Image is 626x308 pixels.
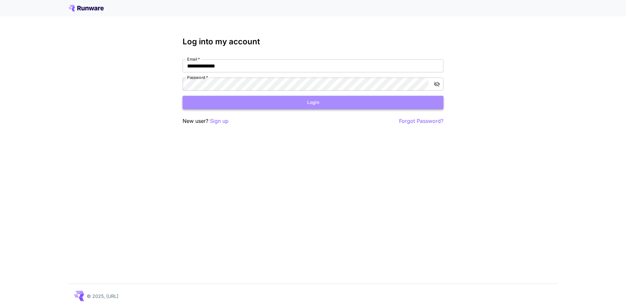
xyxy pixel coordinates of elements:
[187,56,200,62] label: Email
[183,37,443,46] h3: Log into my account
[210,117,229,125] button: Sign up
[399,117,443,125] button: Forgot Password?
[183,96,443,109] button: Login
[187,75,208,80] label: Password
[87,293,118,300] p: © 2025, [URL]
[431,78,443,90] button: toggle password visibility
[183,117,229,125] p: New user?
